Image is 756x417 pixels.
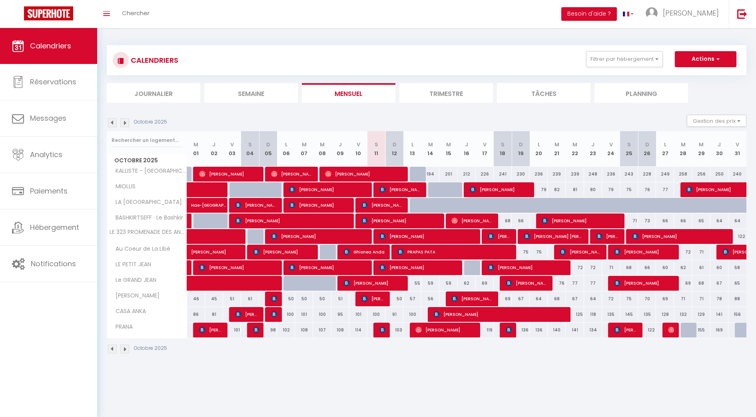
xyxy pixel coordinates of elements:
[289,198,349,213] span: [PERSON_NAME]
[108,167,188,176] span: KALLISTE - [GEOGRAPHIC_DATA]
[108,245,172,253] span: Au Coeur de La Libé
[361,291,385,306] span: [PERSON_NAME]
[331,291,349,306] div: 51
[271,166,313,182] span: [PERSON_NAME]
[674,131,692,167] th: 28
[134,118,167,126] p: Octobre 2025
[548,323,566,337] div: 140
[674,291,692,306] div: 71
[646,7,658,19] img: ...
[187,131,205,167] th: 01
[199,166,259,182] span: [PERSON_NAME]
[692,291,710,306] div: 71
[428,141,433,148] abbr: M
[614,244,674,259] span: [PERSON_NAME]
[271,229,367,244] span: [PERSON_NAME]
[313,131,331,167] th: 08
[668,322,674,337] span: [PERSON_NAME]
[361,213,439,228] span: [PERSON_NAME]
[313,291,331,306] div: 50
[530,291,548,306] div: 64
[379,322,385,337] span: [PERSON_NAME]
[476,167,494,182] div: 226
[638,167,656,182] div: 228
[584,307,602,322] div: 118
[736,141,739,148] abbr: V
[584,323,602,337] div: 134
[379,229,475,244] span: [PERSON_NAME]
[421,276,439,291] div: 59
[710,131,728,167] th: 30
[403,131,421,167] th: 13
[393,141,397,148] abbr: D
[506,322,512,337] span: [PERSON_NAME]
[320,141,325,148] abbr: M
[223,131,241,167] th: 03
[530,131,548,167] th: 20
[674,245,692,259] div: 72
[692,307,710,322] div: 129
[512,213,530,228] div: 66
[108,198,184,207] span: LA [GEOGRAPHIC_DATA]
[620,291,638,306] div: 75
[379,260,457,275] span: [PERSON_NAME]
[728,307,746,322] div: 156
[728,167,746,182] div: 240
[538,141,540,148] abbr: L
[614,322,638,337] span: [PERSON_NAME]
[379,182,421,197] span: [PERSON_NAME]
[566,131,584,167] th: 22
[458,131,476,167] th: 16
[548,291,566,306] div: 68
[656,260,674,275] div: 60
[494,167,512,182] div: 241
[632,229,728,244] span: [PERSON_NAME]
[122,9,150,17] span: Chercher
[530,245,548,259] div: 75
[656,167,674,182] div: 249
[512,291,530,306] div: 67
[129,51,178,69] h3: CALENDRIERS
[266,141,270,148] abbr: D
[277,131,295,167] th: 06
[566,307,584,322] div: 125
[277,291,295,306] div: 50
[530,167,548,182] div: 236
[349,323,367,337] div: 114
[107,155,187,166] span: Octobre 2025
[403,291,421,306] div: 57
[476,276,494,291] div: 69
[560,244,602,259] span: [PERSON_NAME]
[548,167,566,182] div: 239
[331,131,349,167] th: 09
[584,182,602,197] div: 80
[361,198,403,213] span: [PERSON_NAME]
[451,291,493,306] span: [PERSON_NAME]
[385,131,403,167] th: 12
[339,141,342,148] abbr: J
[687,115,746,127] button: Gestion des prix
[674,307,692,322] div: 132
[602,167,620,182] div: 236
[584,291,602,306] div: 64
[397,244,511,259] span: PRAPAS PATA
[108,182,138,191] span: MIOLLIS
[30,77,76,87] span: Réservations
[566,276,584,291] div: 77
[30,222,79,232] span: Hébergement
[331,323,349,337] div: 108
[31,259,76,269] span: Notifications
[325,166,403,182] span: [PERSON_NAME]
[620,182,638,197] div: 75
[403,307,421,322] div: 100
[458,167,476,182] div: 212
[253,244,313,259] span: [PERSON_NAME]
[710,260,728,275] div: 60
[289,260,367,275] span: [PERSON_NAME]
[530,182,548,197] div: 79
[566,167,584,182] div: 239
[512,167,530,182] div: 230
[512,131,530,167] th: 19
[458,276,476,291] div: 62
[248,141,252,148] abbr: S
